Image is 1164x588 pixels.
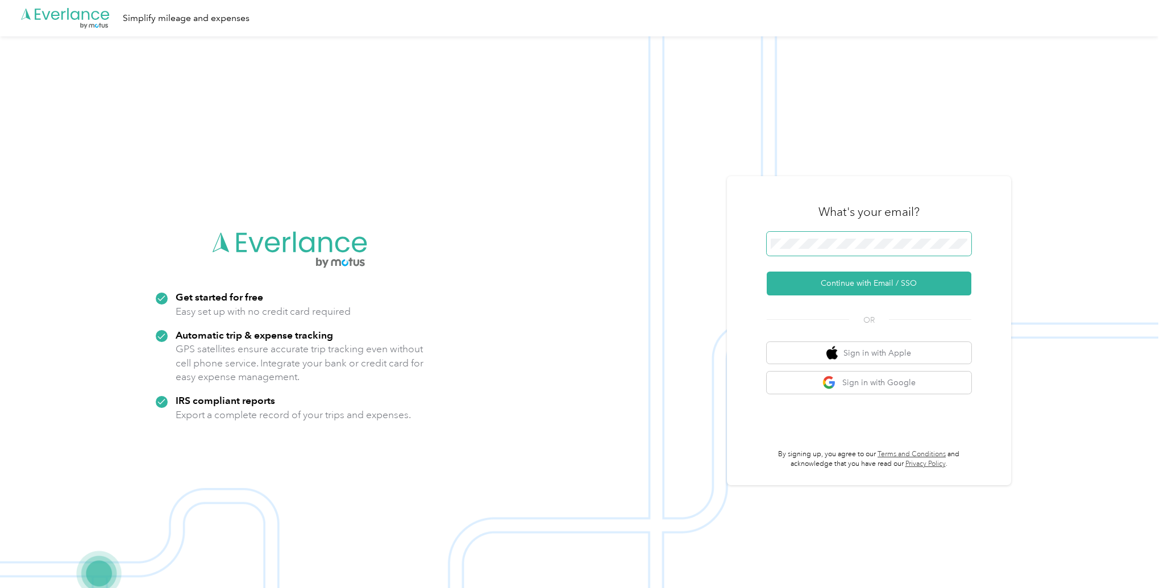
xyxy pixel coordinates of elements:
[878,450,946,458] a: Terms and Conditions
[767,342,971,364] button: apple logoSign in with Apple
[826,346,838,360] img: apple logo
[176,394,275,406] strong: IRS compliant reports
[123,11,250,26] div: Simplify mileage and expenses
[905,460,946,468] a: Privacy Policy
[849,314,889,326] span: OR
[176,329,333,341] strong: Automatic trip & expense tracking
[767,449,971,469] p: By signing up, you agree to our and acknowledge that you have read our .
[822,376,837,390] img: google logo
[176,291,263,303] strong: Get started for free
[176,408,411,422] p: Export a complete record of your trips and expenses.
[767,372,971,394] button: google logoSign in with Google
[176,342,424,384] p: GPS satellites ensure accurate trip tracking even without cell phone service. Integrate your bank...
[176,305,351,319] p: Easy set up with no credit card required
[767,272,971,295] button: Continue with Email / SSO
[818,204,920,220] h3: What's your email?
